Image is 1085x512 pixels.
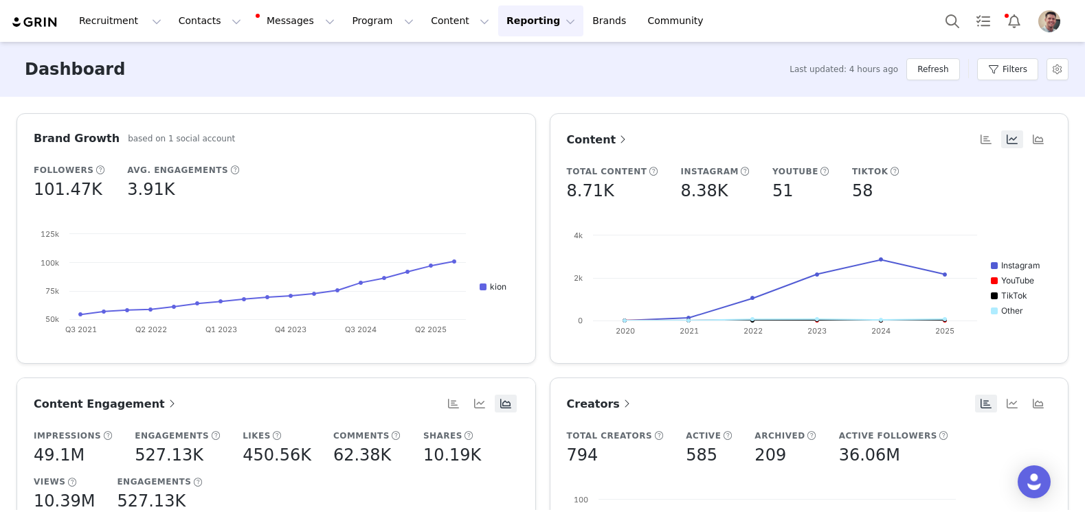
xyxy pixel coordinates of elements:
[567,133,630,146] span: Content
[937,5,967,36] button: Search
[1018,465,1051,498] div: Open Intercom Messenger
[490,281,506,292] text: kion
[128,132,235,145] h5: based on 1 social account
[127,164,228,176] h5: Avg. Engagements
[772,178,794,203] h5: 51
[574,495,588,504] text: 100
[135,443,203,467] h5: 527.13K
[852,165,888,178] h5: TikTok
[968,5,998,36] a: Tasks
[680,165,739,178] h5: Instagram
[243,430,271,442] h5: Likes
[34,397,179,410] span: Content Engagement
[415,325,447,334] text: Q2 2025
[34,443,85,467] h5: 49.1M
[852,178,873,203] h5: 58
[135,430,209,442] h5: Engagements
[686,430,721,442] h5: Active
[41,229,59,239] text: 125k
[34,177,102,202] h5: 101.47K
[754,430,805,442] h5: Archived
[567,430,653,442] h5: Total Creators
[41,258,59,268] text: 100k
[34,395,179,412] a: Content Engagement
[45,314,59,324] text: 50k
[170,5,249,36] button: Contacts
[615,326,634,336] text: 2020
[34,130,120,147] h3: Brand Growth
[567,165,647,178] h5: Total Content
[25,57,125,82] h3: Dashboard
[423,5,497,36] button: Content
[977,58,1038,80] button: Filters
[686,443,717,467] h5: 585
[423,443,481,467] h5: 10.19K
[679,326,698,336] text: 2021
[423,430,462,442] h5: Shares
[65,325,97,334] text: Q3 2021
[807,326,827,336] text: 2023
[498,5,583,36] button: Reporting
[574,231,583,240] text: 4k
[567,395,634,412] a: Creators
[567,443,599,467] h5: 794
[567,131,630,148] a: Content
[117,476,191,488] h5: Engagements
[1001,260,1040,270] text: Instagram
[1001,305,1023,316] text: Other
[574,273,583,283] text: 2k
[127,177,175,202] h5: 3.91K
[640,5,718,36] a: Community
[34,164,93,176] h5: Followers
[578,316,583,325] text: 0
[34,476,65,488] h5: Views
[567,178,614,203] h5: 8.71K
[243,443,311,467] h5: 450.56K
[754,443,786,467] h5: 209
[275,325,306,334] text: Q4 2023
[839,443,900,467] h5: 36.06M
[999,5,1029,36] button: Notifications
[906,58,959,80] button: Refresh
[1001,290,1027,301] text: TikTok
[11,16,59,29] img: grin logo
[1038,10,1060,32] img: f26adcfc-ed38-48c8-93b5-932942b36623.jpeg
[871,326,891,336] text: 2024
[743,326,762,336] text: 2022
[680,178,728,203] h5: 8.38K
[935,326,954,336] text: 2025
[772,165,818,178] h5: YouTube
[333,430,390,442] h5: Comments
[567,397,634,410] span: Creators
[71,5,170,36] button: Recruitment
[45,286,59,296] text: 75k
[34,430,101,442] h5: Impressions
[333,443,391,467] h5: 62.38K
[135,325,167,334] text: Q2 2022
[584,5,638,36] a: Brands
[205,325,237,334] text: Q1 2023
[344,5,422,36] button: Program
[250,5,343,36] button: Messages
[1001,275,1034,286] text: YouTube
[1030,10,1074,32] button: Profile
[839,430,937,442] h5: Active Followers
[345,325,377,334] text: Q3 2024
[790,63,898,75] span: Last updated: 4 hours ago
